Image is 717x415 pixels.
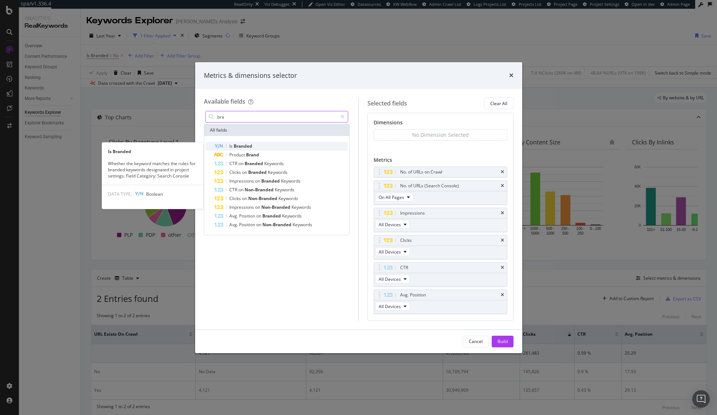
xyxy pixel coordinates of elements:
div: times [501,293,504,297]
span: CTR [229,187,238,193]
button: Build [492,336,513,347]
div: No Dimension Selected [412,131,469,139]
span: All Devices [379,222,401,228]
span: Position [239,222,256,228]
div: Available fields [204,97,245,105]
span: Is [229,143,234,149]
span: Non-Branded [261,204,291,210]
span: Keywords [281,178,301,184]
span: Branded [262,213,282,219]
div: All fields [204,124,350,136]
span: CTR [229,160,238,167]
span: on [238,187,245,193]
div: Whether the keyword matches the rules for branded keywords designated in project settings. Field ... [102,160,203,179]
div: ImpressionstimesAll Devices [374,208,507,232]
div: No. of URLs on Crawltimes [374,167,507,177]
span: Avg. [229,213,239,219]
div: times [501,266,504,270]
div: Dimensions [374,119,507,129]
span: Branded [248,169,268,175]
div: Avg. Position [400,291,426,299]
input: Search by field name [217,111,338,122]
div: times [501,184,504,188]
div: modal [195,62,522,353]
span: Keywords [278,195,298,201]
button: Clear All [484,97,513,109]
span: Impressions [229,178,255,184]
div: Is Branded [102,148,203,155]
span: All Devices [379,303,401,310]
span: on [255,204,261,210]
span: Keywords [275,187,294,193]
div: times [501,170,504,174]
div: Cancel [469,338,483,344]
span: Brand [246,152,259,158]
span: Keywords [291,204,311,210]
span: On All Pages [379,194,404,200]
span: Non-Branded [248,195,278,201]
span: Non-Branded [262,222,293,228]
div: times [501,211,504,215]
button: All Devices [375,247,410,256]
div: Metrics [374,156,507,167]
button: On All Pages [375,193,413,201]
div: ClickstimesAll Devices [374,235,507,259]
div: times [501,238,504,243]
span: All Devices [379,249,401,255]
div: Selected fields [367,99,407,108]
span: on [255,178,261,184]
div: Metrics & dimensions selector [204,71,297,80]
span: on [256,213,262,219]
div: Clear All [490,100,507,107]
span: Clicks [229,195,242,201]
div: times [509,71,513,80]
span: Position [239,213,256,219]
div: Build [498,338,508,344]
span: Branded [245,160,264,167]
button: All Devices [375,275,410,283]
span: Impressions [229,204,255,210]
div: CTR [400,264,408,271]
button: All Devices [375,302,410,311]
span: Keywords [264,160,284,167]
span: on [242,195,248,201]
div: No. of URLs on Crawl [400,168,442,176]
span: Clicks [229,169,242,175]
span: All Devices [379,276,401,282]
div: CTRtimesAll Devices [374,262,507,287]
span: on [242,169,248,175]
span: Avg. [229,222,239,228]
span: on [238,160,245,167]
span: Branded [234,143,252,149]
span: Non-Branded [245,187,275,193]
span: Keywords [282,213,302,219]
div: Open Intercom Messenger [692,390,710,408]
div: Avg. PositiontimesAll Devices [374,290,507,314]
div: No. of URLs (Search Console) [400,182,459,189]
button: Cancel [463,336,489,347]
span: Product [229,152,246,158]
span: on [256,222,262,228]
span: Keywords [268,169,287,175]
div: No. of URLs (Search Console)timesOn All Pages [374,180,507,205]
div: Clicks [400,237,412,244]
div: Impressions [400,210,425,217]
button: All Devices [375,220,410,229]
span: Branded [261,178,281,184]
span: Keywords [293,222,312,228]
